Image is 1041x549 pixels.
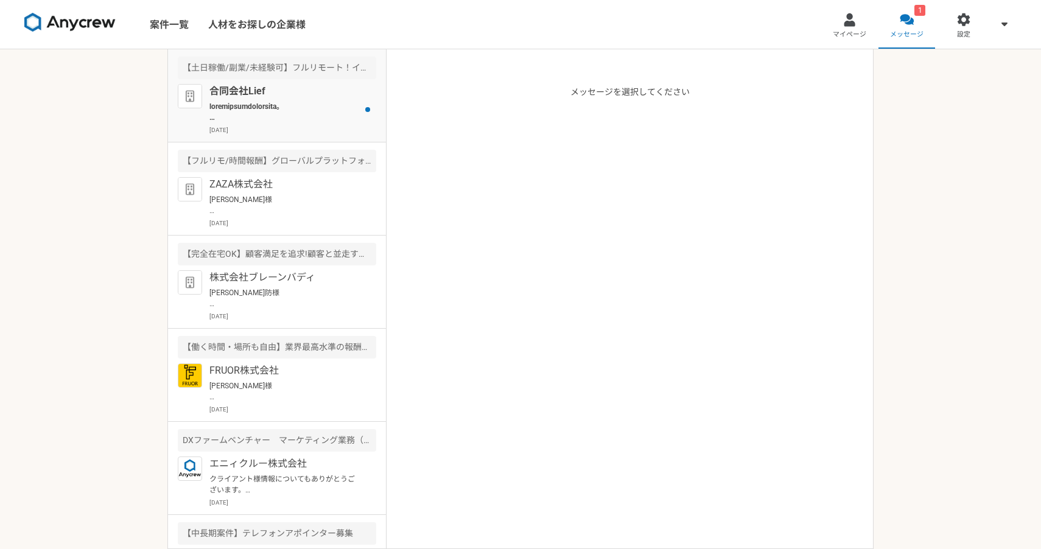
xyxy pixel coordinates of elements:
p: 合同会社Lief [209,84,360,99]
p: FRUOR株式会社 [209,363,360,378]
span: メッセージ [890,30,924,40]
div: DXファームベンチャー マーケティング業務（クリエイティブと施策実施サポート） [178,429,376,452]
div: 【フルリモ/時間報酬】グローバルプラットフォームのカスタマーサクセス急募！ [178,150,376,172]
p: [DATE] [209,312,376,321]
p: 株式会社ブレーンバディ [209,270,360,285]
img: default_org_logo-42cde973f59100197ec2c8e796e4974ac8490bb5b08a0eb061ff975e4574aa76.png [178,177,202,201]
p: [PERSON_NAME]様 お世話になります。[PERSON_NAME]防です。 ご連絡ありがとうございます。 日程について、以下にて調整させていただきました。 [DATE] 17:00 - ... [209,380,360,402]
img: logo_text_blue_01.png [178,456,202,481]
div: 1 [914,5,925,16]
img: 8DqYSo04kwAAAAASUVORK5CYII= [24,13,116,32]
p: [PERSON_NAME]様 お世話になっております。[PERSON_NAME]防です。 リンクの送付ありがとうございます。 こちらこそお話しできること楽しみにしております。 [PERSON_N... [209,194,360,216]
p: メッセージを選択してください [570,86,690,548]
div: 【働く時間・場所も自由】業界最高水準の報酬率を誇るキャリアアドバイザーを募集！ [178,336,376,358]
p: [DATE] [209,405,376,414]
p: ZAZA株式会社 [209,177,360,192]
div: 【土日稼働/副業/未経験可】フルリモート！インサイドセールス募集（長期案件） [178,57,376,79]
span: 設定 [957,30,970,40]
p: [PERSON_NAME]防様 この度は数ある企業の中から弊社求人にご応募いただき誠にありがとうございます。 ブレーンバディ採用担当です。 誠に残念ではございますが、今回はご期待に添えない結果と... [209,287,360,309]
img: default_org_logo-42cde973f59100197ec2c8e796e4974ac8490bb5b08a0eb061ff975e4574aa76.png [178,270,202,295]
div: 【中長期案件】テレフォンアポインター募集 [178,522,376,545]
p: [DATE] [209,498,376,507]
p: クライアント様情報についてもありがとうございます。 また動きございましたらご連絡お待ちしております。 [209,474,360,495]
p: [DATE] [209,125,376,135]
img: FRUOR%E3%83%AD%E3%82%B3%E3%82%99.png [178,363,202,388]
p: loremipsumdolorsita。 consecteturadipiscingel、 seddoeiusmodtemporinci。 utlaboreetdoloremagnaaliqua... [209,101,360,123]
p: [DATE] [209,219,376,228]
div: 【完全在宅OK】顧客満足を追求!顧客と並走するCS募集! [178,243,376,265]
p: エニィクルー株式会社 [209,456,360,471]
span: マイページ [833,30,866,40]
img: default_org_logo-42cde973f59100197ec2c8e796e4974ac8490bb5b08a0eb061ff975e4574aa76.png [178,84,202,108]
